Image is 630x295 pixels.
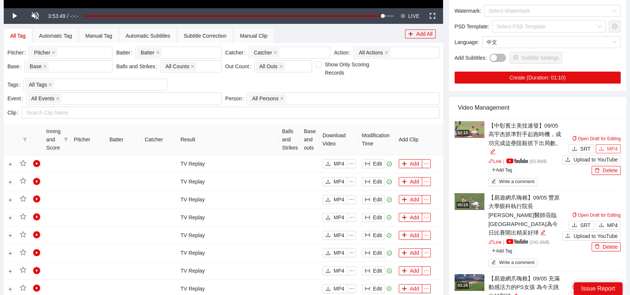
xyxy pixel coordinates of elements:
[455,121,484,138] img: 2702b97e-2e84-49b7-a3ab-06bf9ec93810.jpg
[580,221,591,229] span: SRT
[387,233,392,238] span: check-circle
[347,268,356,273] span: ellipsis
[56,97,60,100] span: close
[178,124,279,155] th: Result
[362,266,385,275] button: column-widthEdit
[422,250,430,255] span: ellipsis
[70,13,78,19] span: -:-:-
[595,168,600,174] span: delete
[455,54,487,62] span: Add Subtitles :
[456,202,469,208] div: 05:19
[67,13,69,19] span: /
[7,92,26,104] label: Event
[33,249,41,257] span: play-circle
[30,62,42,70] span: Base
[7,215,13,221] button: Expand row
[31,94,54,103] span: All Events
[225,92,247,104] label: Person
[396,124,443,155] th: Add Clip
[399,213,422,222] button: plusAdd
[422,161,430,166] span: ellipsis
[33,285,41,292] span: play-circle
[178,173,279,191] td: TV Replay
[385,51,388,54] span: close
[20,285,26,291] span: star
[402,268,407,274] span: plus
[334,47,354,59] label: Action
[565,233,570,239] span: upload
[489,239,563,247] p: | | 240.6 MB
[422,231,431,240] button: ellipsis
[489,178,538,186] button: editWrite a comment
[422,8,443,24] button: Fullscreen
[387,197,392,202] span: check-circle
[347,231,356,240] button: ellipsis
[359,124,396,155] th: Modification Time
[491,179,496,185] span: edit
[373,178,382,186] span: Edit
[573,232,618,240] span: Upload to YouTube
[572,136,621,141] a: Open Draft for Editing
[373,285,382,293] span: Edit
[562,155,621,164] button: uploadUpload to YouTube
[21,137,29,142] span: filter
[422,286,430,291] span: ellipsis
[106,124,142,155] th: Batter
[225,60,254,72] label: Out Count
[116,47,135,59] label: Batter
[402,250,407,256] span: plus
[322,213,347,222] button: downloadMP4
[365,250,370,256] span: column-width
[491,248,496,253] span: plus
[191,65,194,68] span: close
[162,62,197,71] span: All Counts
[166,62,190,70] span: All Counts
[362,177,385,186] button: column-widthEdit
[562,232,621,241] button: uploadUpload to YouTube
[322,266,347,275] button: downloadMP4
[178,155,279,173] td: TV Replay
[572,136,577,141] span: copy
[334,267,344,275] span: MP4
[422,159,431,168] button: ellipsis
[347,161,356,166] span: ellipsis
[334,249,344,257] span: MP4
[387,286,392,291] span: check-circle
[334,231,344,239] span: MP4
[362,195,385,204] button: column-widthEdit
[506,239,528,244] img: yt_logo_rgb_light.a676ea31.png
[489,240,502,245] a: linkLink
[252,94,279,103] span: All Persons
[347,215,356,220] span: ellipsis
[347,250,356,255] span: ellipsis
[347,284,356,293] button: ellipsis
[20,267,26,273] span: star
[52,51,55,54] span: close
[178,208,279,226] td: TV Replay
[422,268,430,273] span: ellipsis
[489,193,563,237] div: 【易遊網爪嗨賴】09/05 豐原大學眼科執行院長 [PERSON_NAME]醫師蒞臨[GEOGRAPHIC_DATA]為今日比賽開出精采好球
[85,15,394,17] div: Progress Bar
[489,159,502,164] a: linkLink
[365,197,370,203] span: column-width
[347,266,356,275] button: ellipsis
[34,48,50,57] span: Pitcher
[422,213,431,222] button: ellipsis
[365,232,370,238] span: column-width
[301,124,319,155] th: Base and outs
[347,159,356,168] button: ellipsis
[33,178,41,185] span: play-circle
[362,284,385,293] button: column-widthEdit
[240,32,267,40] div: Manual Clip
[334,285,344,293] span: MP4
[362,248,385,257] button: column-widthEdit
[399,248,422,257] button: plusAdd
[456,282,469,289] div: 03:26
[325,197,331,203] span: download
[506,159,528,163] img: yt_logo_rgb_light.a676ea31.png
[279,65,283,68] span: close
[325,250,331,256] span: download
[7,286,13,292] button: Expand row
[599,222,604,228] span: download
[85,32,112,40] div: Manual Tag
